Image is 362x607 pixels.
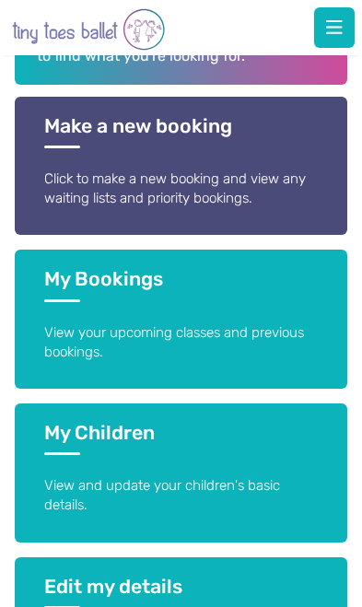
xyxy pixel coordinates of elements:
[15,97,348,236] a: Make a new booking Click to make a new booking and view any waiting lists and priority bookings.
[15,403,348,543] a: My Children View and update your children's basic details.
[44,169,319,209] p: Click to make a new booking and view any waiting lists and priority bookings.
[44,476,319,516] p: View and update your children's basic details.
[12,4,165,55] img: tiny toes ballet
[44,267,319,301] h3: My Bookings
[44,323,319,363] p: View your upcoming classes and previous bookings.
[44,114,319,148] h3: Make a new booking
[15,250,348,389] a: My Bookings View your upcoming classes and previous bookings.
[44,421,319,455] h3: My Children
